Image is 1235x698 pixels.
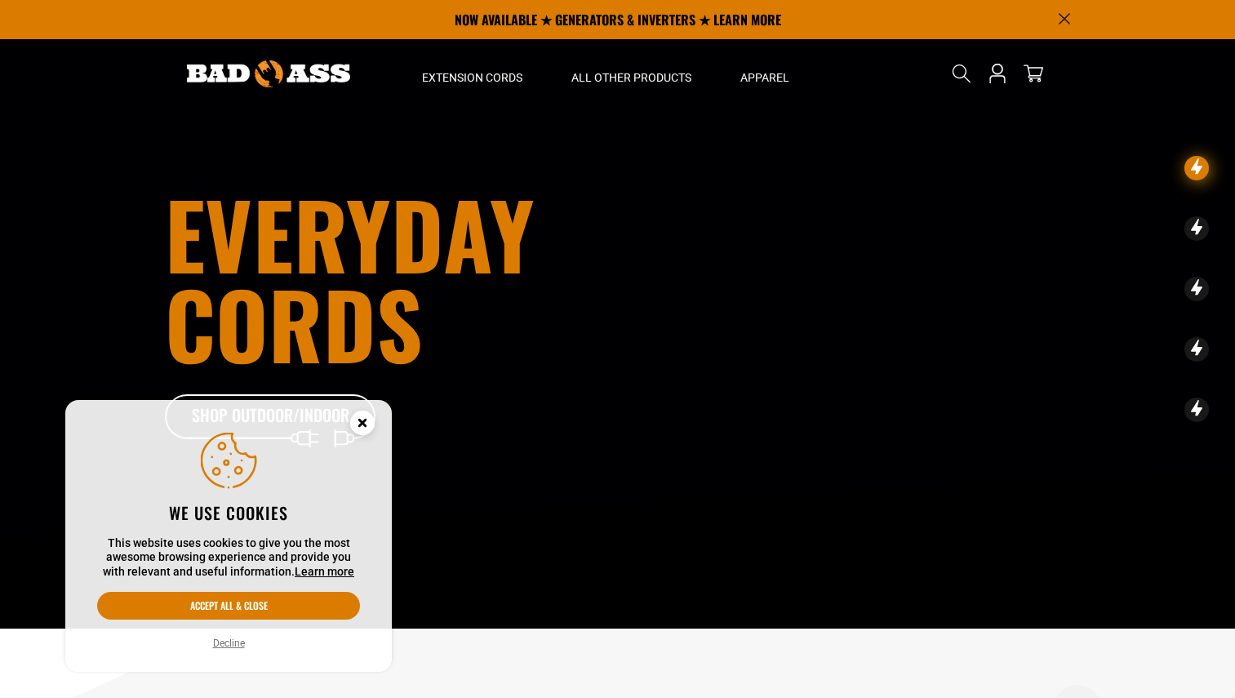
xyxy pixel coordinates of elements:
span: Extension Cords [422,70,522,85]
h2: We use cookies [97,502,360,523]
span: Apparel [740,70,789,85]
button: Accept all & close [97,592,360,620]
h1: Everyday cords [165,189,709,368]
a: Learn more [295,565,354,578]
span: All Other Products [571,70,691,85]
summary: Apparel [716,39,814,108]
summary: Search [948,60,975,87]
img: Bad Ass Extension Cords [187,60,350,87]
aside: Cookie Consent [65,400,392,673]
summary: Extension Cords [398,39,547,108]
button: Decline [208,635,250,651]
p: This website uses cookies to give you the most awesome browsing experience and provide you with r... [97,536,360,580]
summary: All Other Products [547,39,716,108]
a: Shop Outdoor/Indoor [165,394,377,440]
